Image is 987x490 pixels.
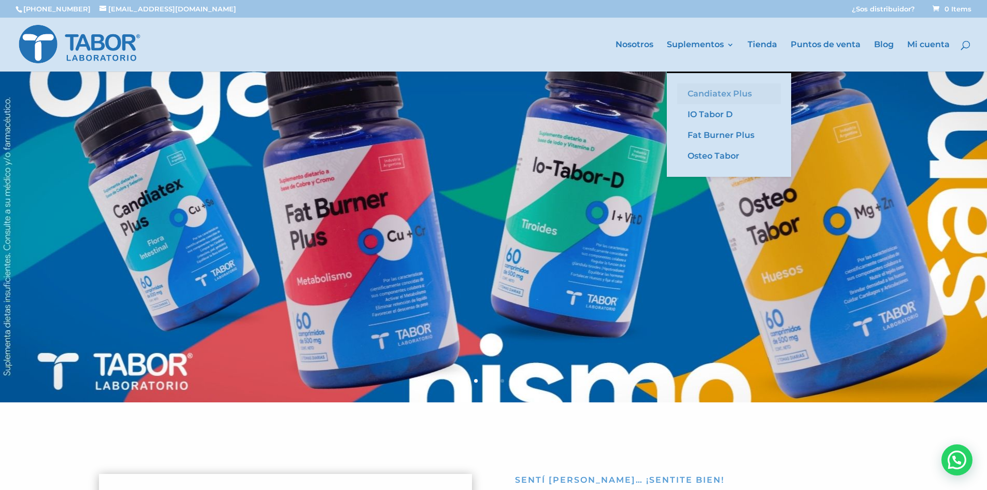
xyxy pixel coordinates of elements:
[791,41,861,72] a: Puntos de venta
[907,41,950,72] a: Mi cuenta
[99,5,236,13] a: [EMAIL_ADDRESS][DOMAIN_NAME]
[677,83,781,104] a: Candiatex Plus
[933,5,971,13] span: 0 Items
[748,41,777,72] a: Tienda
[677,125,781,146] a: Fat Burner Plus
[677,146,781,166] a: Osteo Tabor
[931,5,971,13] a: 0 Items
[667,41,734,72] a: Suplementos
[677,104,781,125] a: IO Tabor D
[515,475,724,485] span: Sentí [PERSON_NAME]… ¡Sentite bien!
[509,379,513,383] a: 5
[492,379,495,383] a: 3
[874,41,894,72] a: Blog
[500,379,504,383] a: 4
[616,41,653,72] a: Nosotros
[18,23,141,66] img: Laboratorio Tabor
[852,6,915,18] a: ¿Sos distribuidor?
[483,379,487,383] a: 2
[23,5,91,13] a: [PHONE_NUMBER]
[941,444,972,475] div: Hola! Cómo puedo ayudarte? WhatsApp contact
[474,379,478,383] a: 1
